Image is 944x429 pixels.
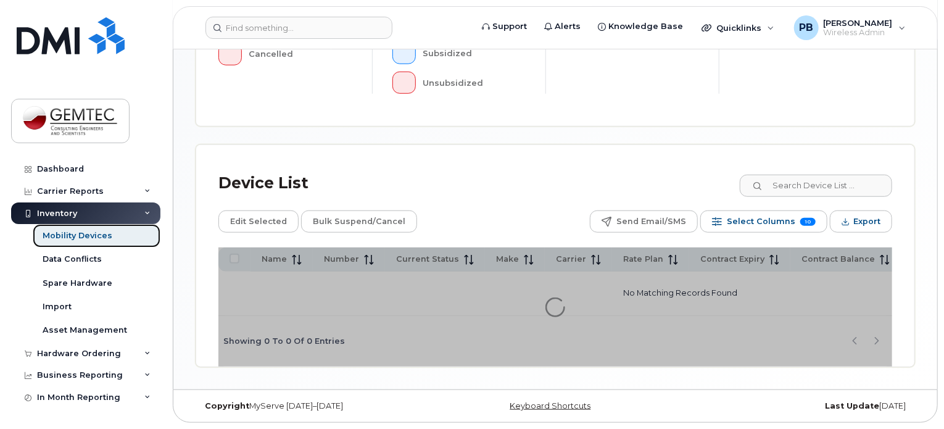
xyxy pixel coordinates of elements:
[301,210,417,233] button: Bulk Suspend/Cancel
[473,14,536,39] a: Support
[800,218,816,226] span: 10
[249,43,353,65] div: Cancelled
[230,212,287,231] span: Edit Selected
[675,401,915,411] div: [DATE]
[510,401,590,410] a: Keyboard Shortcuts
[218,210,299,233] button: Edit Selected
[196,401,436,411] div: MyServe [DATE]–[DATE]
[492,20,527,33] span: Support
[785,15,914,40] div: Patricia Boulanger
[423,72,526,94] div: Unsubsidized
[693,15,783,40] div: Quicklinks
[218,167,308,199] div: Device List
[824,28,893,38] span: Wireless Admin
[727,212,795,231] span: Select Columns
[205,401,249,410] strong: Copyright
[313,212,405,231] span: Bulk Suspend/Cancel
[799,20,813,35] span: PB
[616,212,686,231] span: Send Email/SMS
[590,210,698,233] button: Send Email/SMS
[205,17,392,39] input: Find something...
[536,14,589,39] a: Alerts
[716,23,761,33] span: Quicklinks
[853,212,880,231] span: Export
[589,14,692,39] a: Knowledge Base
[824,18,893,28] span: [PERSON_NAME]
[700,210,827,233] button: Select Columns 10
[830,210,892,233] button: Export
[555,20,581,33] span: Alerts
[825,401,879,410] strong: Last Update
[423,42,526,64] div: Subsidized
[608,20,683,33] span: Knowledge Base
[740,175,892,197] input: Search Device List ...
